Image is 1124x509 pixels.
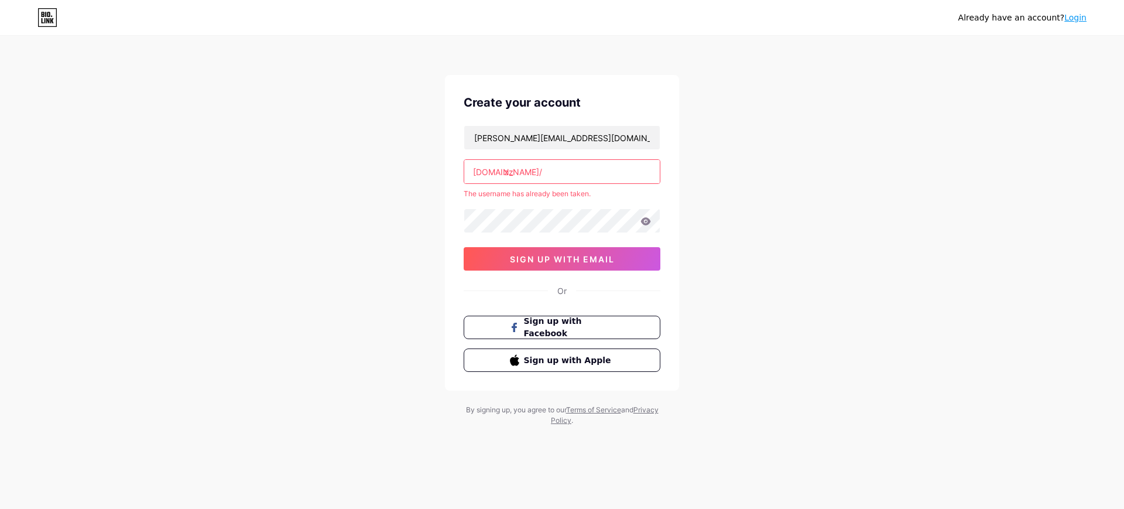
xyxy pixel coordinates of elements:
div: By signing up, you agree to our and . [462,405,662,426]
span: Sign up with Apple [524,354,615,367]
a: Terms of Service [566,405,621,414]
div: Create your account [464,94,660,111]
div: Or [557,285,567,297]
button: Sign up with Apple [464,349,660,372]
span: sign up with email [510,254,615,264]
div: The username has already been taken. [464,189,660,199]
div: [DOMAIN_NAME]/ [473,166,542,178]
input: username [464,160,660,183]
button: Sign up with Facebook [464,316,660,339]
div: Already have an account? [958,12,1087,24]
input: Email [464,126,660,149]
button: sign up with email [464,247,660,271]
a: Login [1064,13,1087,22]
span: Sign up with Facebook [524,315,615,340]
